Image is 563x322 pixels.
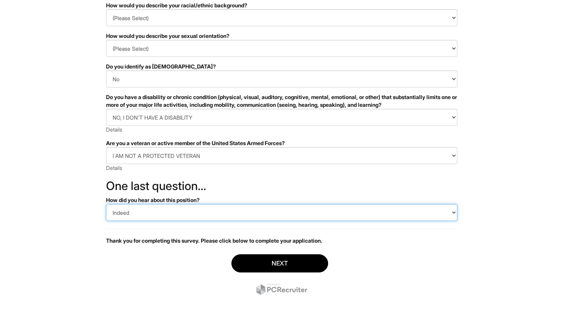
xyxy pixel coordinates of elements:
select: How would you describe your sexual orientation? [106,40,457,57]
div: How would you describe your racial/ethnic background? [106,2,457,9]
a: Details [106,164,122,171]
div: Do you identify as [DEMOGRAPHIC_DATA]? [106,63,457,70]
select: How would you describe your racial/ethnic background? [106,9,457,26]
p: Thank you for completing this survey. Please click below to complete your application. [106,237,457,245]
a: Details [106,126,122,133]
select: Are you a veteran or active member of the United States Armed Forces? [106,147,457,164]
div: Do you have a disability or chronic condition (physical, visual, auditory, cognitive, mental, emo... [106,93,457,109]
div: Are you a veteran or active member of the United States Armed Forces? [106,139,457,147]
div: How did you hear about this position? [106,196,457,204]
button: Next [231,254,328,272]
h2: One last question… [106,180,457,192]
select: Do you identify as transgender? [106,70,457,87]
select: How did you hear about this position? [106,204,457,221]
select: Do you have a disability or chronic condition (physical, visual, auditory, cognitive, mental, emo... [106,109,457,126]
div: How would you describe your sexual orientation? [106,32,457,40]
